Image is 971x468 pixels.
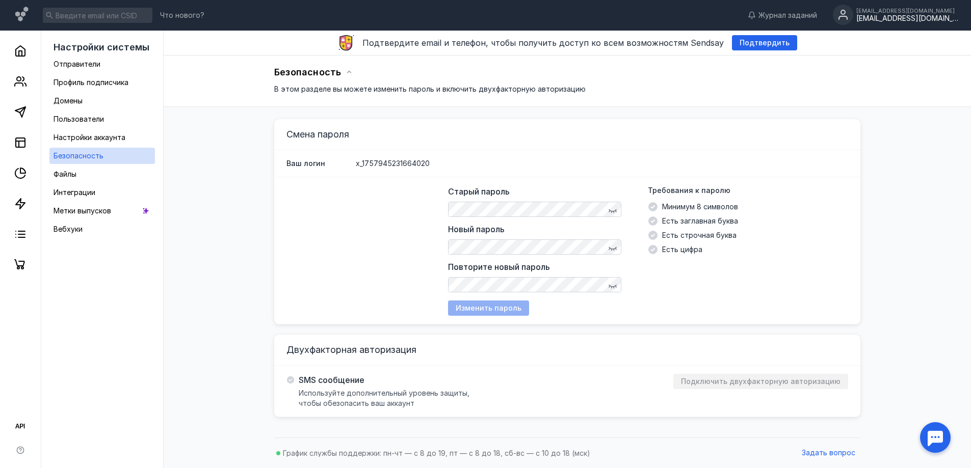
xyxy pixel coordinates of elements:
[43,8,152,23] input: Введите email или CSID
[54,170,76,178] span: Файлы
[54,78,128,87] span: Профиль подписчика
[286,129,349,140] span: Смена пароля
[274,67,341,77] span: Безопасность
[49,93,155,109] a: Домены
[54,188,95,197] span: Интеграции
[448,224,505,234] span: Новый пароль
[732,35,797,50] button: Подтвердить
[743,10,822,20] a: Журнал заданий
[758,10,817,20] span: Журнал заданий
[49,56,155,72] a: Отправители
[54,96,83,105] span: Домены
[797,446,860,461] button: Задать вопрос
[155,12,209,19] a: Что нового?
[54,115,104,123] span: Пользователи
[448,262,550,272] span: Повторите новый пароль
[356,158,430,169] span: x_1757945231664020
[49,129,155,146] a: Настройки аккаунта
[662,230,737,240] span: Есть строчная буква
[283,449,590,457] span: График службы поддержки: пн-чт — с 8 до 19, пт — с 8 до 18, сб-вс — с 10 до 18 (мск)
[274,85,586,93] span: В этом разделе вы можете изменить пароль и включить двухфакторную авторизацию
[54,42,149,52] span: Настройки системы
[662,202,738,212] span: Минимум 8 символов
[54,133,125,142] span: Настройки аккаунта
[856,8,958,14] div: [EMAIL_ADDRESS][DOMAIN_NAME]
[49,221,155,237] a: Вебхуки
[740,39,790,47] span: Подтвердить
[286,344,416,355] span: Двухфакторная авторизация
[49,74,155,91] a: Профиль подписчика
[49,148,155,164] a: Безопасность
[662,216,738,226] span: Есть заглавная буква
[662,244,702,255] span: Есть цифра
[648,186,730,195] span: Требования к паролю
[54,225,83,233] span: Вебхуки
[54,151,103,160] span: Безопасность
[856,14,958,23] div: [EMAIL_ADDRESS][DOMAIN_NAME]
[160,12,204,19] span: Что нового?
[54,60,100,68] span: Отправители
[49,203,155,219] a: Метки выпусков
[49,166,155,182] a: Файлы
[299,375,364,385] span: SMS сообщение
[286,159,325,168] span: Ваш логин
[299,389,469,407] span: Используйте дополнительный уровень защиты, чтобы обезопасить ваш аккаунт
[49,184,155,201] a: Интеграции
[49,111,155,127] a: Пользователи
[54,206,111,215] span: Метки выпусков
[448,186,510,197] span: Старый пароль
[802,449,855,457] span: Задать вопрос
[362,38,724,48] span: Подтвердите email и телефон, чтобы получить доступ ко всем возможностям Sendsay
